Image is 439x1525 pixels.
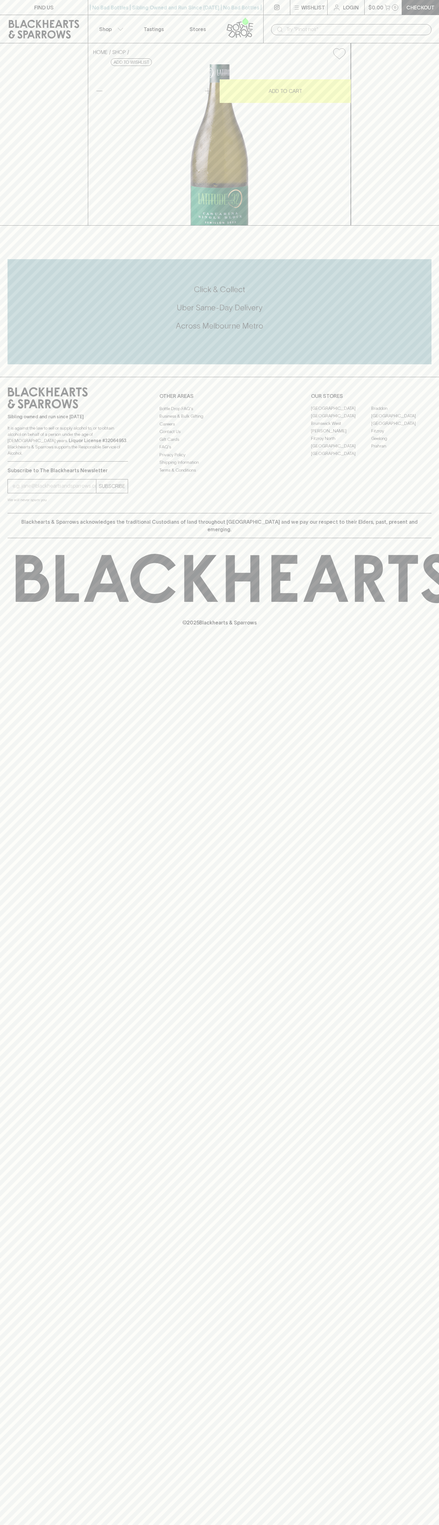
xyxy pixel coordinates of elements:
[311,420,371,427] a: Brunswick West
[69,438,126,443] strong: Liquor License #32064953
[371,412,431,420] a: [GEOGRAPHIC_DATA]
[286,24,426,35] input: Try "Pinot noir"
[331,46,348,62] button: Add to wishlist
[111,58,152,66] button: Add to wishlist
[159,405,280,412] a: Bottle Drop FAQ's
[8,321,431,331] h5: Across Melbourne Metro
[144,25,164,33] p: Tastings
[8,497,128,503] p: We will never spam you
[311,442,371,450] a: [GEOGRAPHIC_DATA]
[176,15,220,43] a: Stores
[311,412,371,420] a: [GEOGRAPHIC_DATA]
[34,4,54,11] p: FIND US
[159,466,280,474] a: Terms & Conditions
[99,25,112,33] p: Shop
[132,15,176,43] a: Tastings
[311,435,371,442] a: Fitzroy North
[8,302,431,313] h5: Uber Same-Day Delivery
[159,459,280,466] a: Shipping Information
[88,64,351,225] img: 38169.png
[159,436,280,443] a: Gift Cards
[96,479,128,493] button: SUBSCRIBE
[112,49,126,55] a: SHOP
[343,4,359,11] p: Login
[8,284,431,295] h5: Click & Collect
[371,420,431,427] a: [GEOGRAPHIC_DATA]
[12,518,427,533] p: Blackhearts & Sparrows acknowledges the traditional Custodians of land throughout [GEOGRAPHIC_DAT...
[311,427,371,435] a: [PERSON_NAME]
[371,435,431,442] a: Geelong
[371,442,431,450] a: Prahran
[8,425,128,456] p: It is against the law to sell or supply alcohol to, or to obtain alcohol on behalf of a person un...
[8,467,128,474] p: Subscribe to The Blackhearts Newsletter
[371,427,431,435] a: Fitzroy
[159,420,280,428] a: Careers
[406,4,435,11] p: Checkout
[159,428,280,436] a: Contact Us
[99,482,125,490] p: SUBSCRIBE
[88,15,132,43] button: Shop
[159,451,280,458] a: Privacy Policy
[301,4,325,11] p: Wishlist
[8,259,431,364] div: Call to action block
[93,49,108,55] a: HOME
[368,4,383,11] p: $0.00
[13,481,96,491] input: e.g. jane@blackheartsandsparrows.com.au
[220,79,351,103] button: ADD TO CART
[159,413,280,420] a: Business & Bulk Gifting
[371,405,431,412] a: Braddon
[311,392,431,400] p: OUR STORES
[311,450,371,457] a: [GEOGRAPHIC_DATA]
[8,414,128,420] p: Sibling owned and run since [DATE]
[269,87,302,95] p: ADD TO CART
[311,405,371,412] a: [GEOGRAPHIC_DATA]
[159,443,280,451] a: FAQ's
[394,6,396,9] p: 0
[159,392,280,400] p: OTHER AREAS
[190,25,206,33] p: Stores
